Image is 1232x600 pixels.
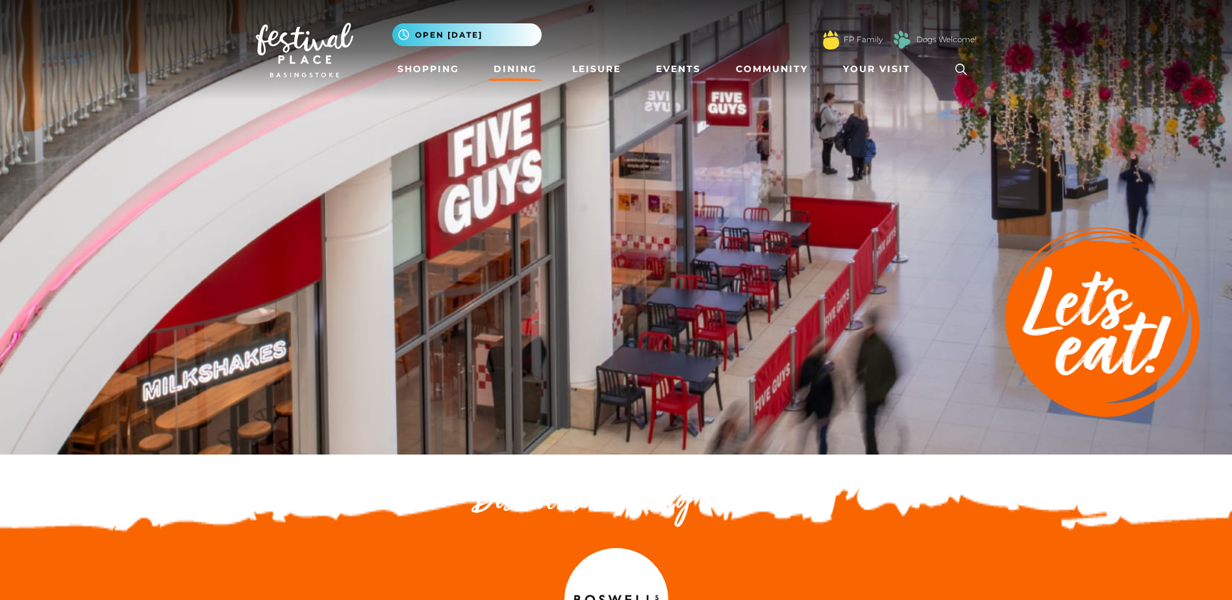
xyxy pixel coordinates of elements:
[256,23,353,77] img: Festival Place Logo
[488,57,542,81] a: Dining
[415,29,483,41] span: Open [DATE]
[567,57,626,81] a: Leisure
[731,57,813,81] a: Community
[256,481,977,522] h2: Discover something new...
[651,57,706,81] a: Events
[916,34,977,45] a: Dogs Welcome!
[843,62,911,76] span: Your Visit
[392,57,464,81] a: Shopping
[392,23,542,46] button: Open [DATE]
[838,57,922,81] a: Your Visit
[844,34,883,45] a: FP Family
